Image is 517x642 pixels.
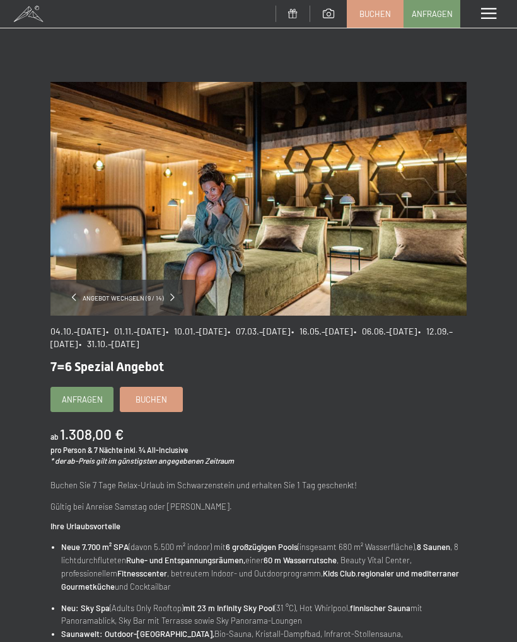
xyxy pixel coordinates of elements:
[412,8,453,20] span: Anfragen
[50,326,453,349] span: • 12.09.–[DATE]
[136,394,167,405] span: Buchen
[354,326,417,336] span: • 06.06.–[DATE]
[417,542,450,552] strong: 8 Saunen
[106,326,165,336] span: • 01.11.–[DATE]
[50,456,234,465] em: * der ab-Preis gilt im günstigsten angegebenen Zeitraum
[50,359,164,374] span: 7=6 Spezial Angebot
[60,425,124,443] b: 1.308,00 €
[120,387,182,411] a: Buchen
[126,555,245,565] strong: Ruhe- und Entspannungsräumen,
[61,629,214,639] strong: Saunawelt: Outdoor-[GEOGRAPHIC_DATA],
[124,445,188,454] span: inkl. ¾ All-Inclusive
[323,568,356,578] strong: Kids Club
[50,500,467,513] p: Gültig bei Anreise Samstag oder [PERSON_NAME].
[62,394,103,405] span: Anfragen
[50,82,467,316] img: 7=6 Spezial Angebot
[166,326,226,336] span: • 10.01.–[DATE]
[61,568,459,592] strong: regionaler und mediterraner Gourmetküche
[61,603,110,613] strong: Neu: Sky Spa
[350,603,410,613] strong: finnischer Sauna
[50,479,467,492] p: Buchen Sie 7 Tage Relax-Urlaub im Schwarzenstein und erhalten Sie 1 Tag geschenkt!
[291,326,352,336] span: • 16.05.–[DATE]
[50,326,105,336] span: 04.10.–[DATE]
[76,294,170,302] span: Angebot wechseln (9 / 14)
[61,602,467,628] li: (Adults Only Rooftop) (31 °C), Hot Whirlpool, mit Panoramablick, Sky Bar mit Terrasse sowie Sky P...
[79,338,139,349] span: • 31.10.–[DATE]
[50,521,120,531] strong: Ihre Urlaubsvorteile
[117,568,167,578] strong: Fitnesscenter
[264,555,337,565] strong: 60 m Wasserrutsche
[61,542,129,552] strong: Neue 7.700 m² SPA
[228,326,290,336] span: • 07.03.–[DATE]
[61,541,467,593] li: (davon 5.500 m² indoor) mit (insgesamt 680 m² Wasserfläche), , 8 lichtdurchfluteten einer , Beaut...
[183,603,274,613] strong: mit 23 m Infinity Sky Pool
[347,1,403,27] a: Buchen
[359,8,391,20] span: Buchen
[50,432,59,441] span: ab
[404,1,460,27] a: Anfragen
[50,445,93,454] span: pro Person &
[51,387,113,411] a: Anfragen
[94,445,122,454] span: 7 Nächte
[226,542,298,552] strong: 6 großzügigen Pools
